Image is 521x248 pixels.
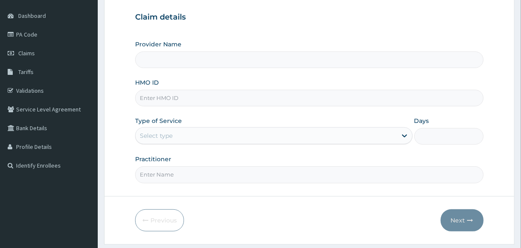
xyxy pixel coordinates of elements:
div: Select type [140,131,173,140]
h3: Claim details [135,13,483,22]
span: Claims [18,49,35,57]
label: HMO ID [135,78,159,87]
label: Days [414,117,429,125]
button: Previous [135,209,184,231]
label: Practitioner [135,155,171,163]
input: Enter Name [135,166,483,183]
input: Enter HMO ID [135,90,483,106]
button: Next [441,209,484,231]
label: Provider Name [135,40,181,48]
span: Tariffs [18,68,34,76]
span: Dashboard [18,12,46,20]
label: Type of Service [135,117,182,125]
